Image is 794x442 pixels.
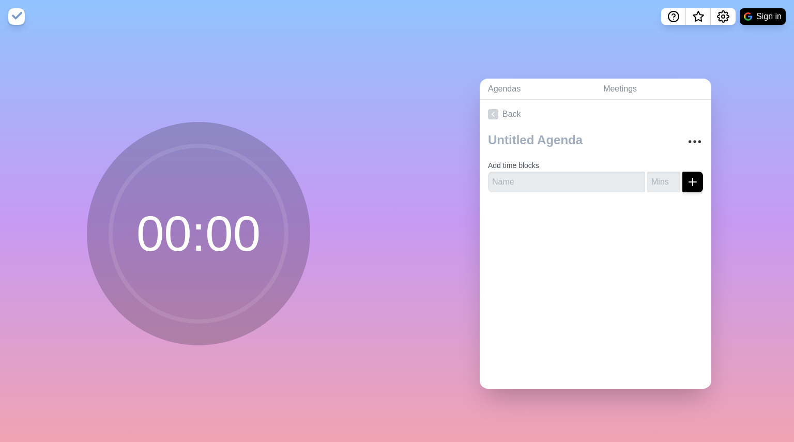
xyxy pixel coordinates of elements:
[595,79,711,100] a: Meetings
[647,172,680,192] input: Mins
[686,8,711,25] button: What’s new
[488,172,645,192] input: Name
[488,161,539,170] label: Add time blocks
[661,8,686,25] button: Help
[711,8,736,25] button: Settings
[684,131,705,152] button: More
[480,100,711,129] a: Back
[744,12,752,21] img: google logo
[740,8,786,25] button: Sign in
[480,79,595,100] a: Agendas
[8,8,25,25] img: timeblocks logo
